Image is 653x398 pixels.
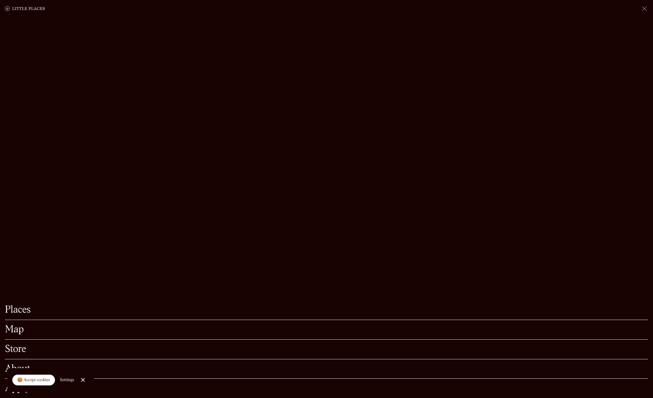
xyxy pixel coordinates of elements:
[60,373,74,387] a: Settings
[12,375,55,386] a: 🍪 Accept cookies
[17,377,50,383] div: 🍪 Accept cookies
[5,364,648,374] a: About
[5,305,648,315] a: Places
[5,384,648,393] a: Apply
[5,345,648,354] a: Store
[60,378,74,382] div: Settings
[77,374,89,386] a: Close Cookie Popup
[5,325,648,334] a: Map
